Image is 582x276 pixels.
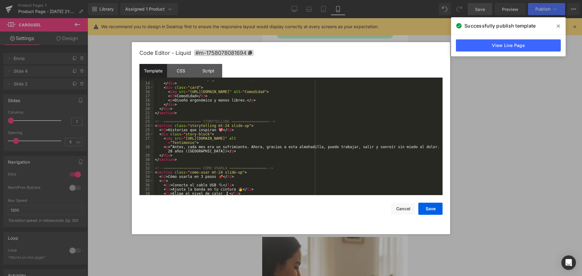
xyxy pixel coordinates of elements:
div: 19 [139,102,154,107]
div: Open Intercom Messenger [561,255,576,270]
span: Click to copy [194,50,254,56]
button: Cancel [391,203,415,215]
span: Code Editor - Liquid [139,50,191,56]
div: 31 [139,162,154,166]
a: 💚Dile Adiós Al Dolor Mestrual en Minutos [15,6,131,20]
div: 25 [139,128,154,132]
span: Successfully publish template [464,22,536,29]
div: 29 [139,153,154,158]
div: 18 [139,98,154,102]
a: View Live Page [456,39,561,52]
div: 35 [139,179,154,183]
div: 30 [139,158,154,162]
div: 21 [139,111,154,115]
div: 27 [139,136,154,145]
div: 36 [139,183,154,187]
div: 22 [139,115,154,119]
div: 33 [139,170,154,175]
div: 17 [139,94,154,98]
div: 34 [139,175,154,179]
div: 28 [139,145,154,153]
div: 38 [139,191,154,196]
div: 20 [139,107,154,111]
button: Buy it now [3,113,142,127]
div: 15 [139,85,154,90]
div: Script [195,64,222,78]
div: 16 [139,90,154,94]
div: 26 [139,132,154,136]
div: CSS [167,64,195,78]
div: 37 [139,187,154,191]
div: 23 [139,119,154,124]
div: 24 [139,124,154,128]
div: Template [139,64,167,78]
div: 32 [139,166,154,170]
button: Save [418,203,443,215]
div: 14 [139,81,154,85]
